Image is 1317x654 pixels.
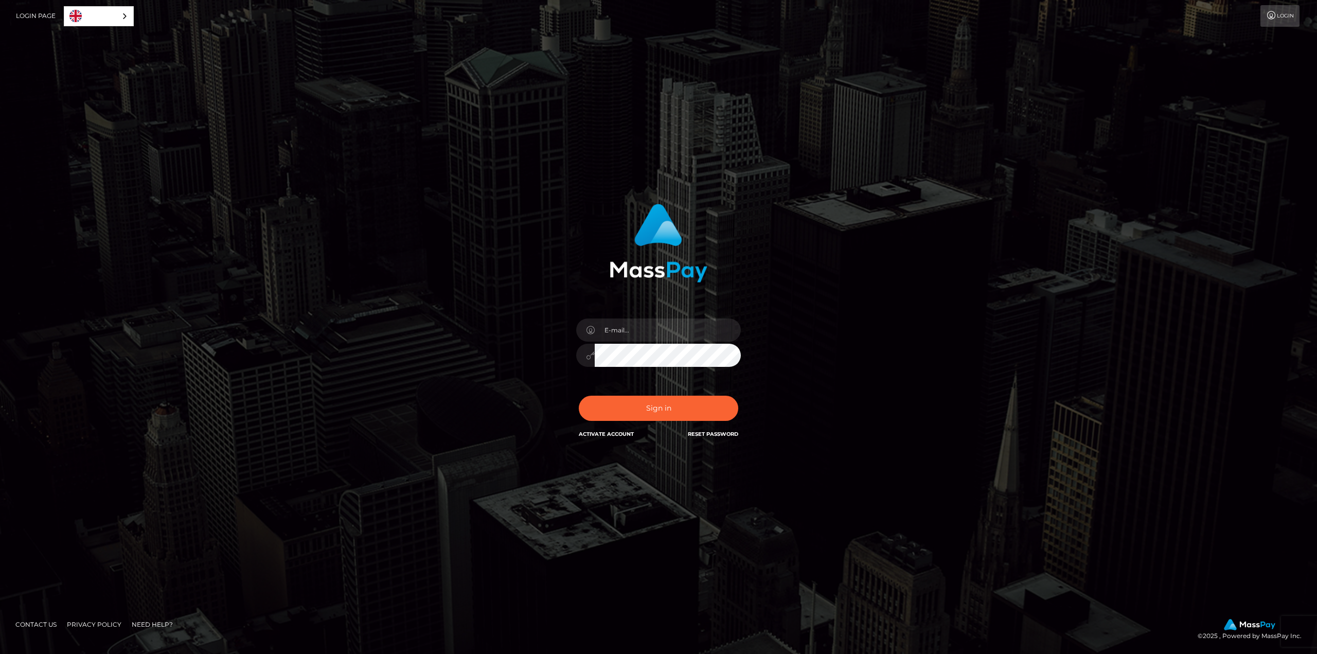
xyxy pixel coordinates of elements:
button: Sign in [579,396,738,421]
a: Activate Account [579,431,634,437]
a: Reset Password [688,431,738,437]
a: English [64,7,133,26]
aside: Language selected: English [64,6,134,26]
div: Language [64,6,134,26]
a: Login [1260,5,1300,27]
a: Need Help? [128,616,177,632]
a: Login Page [16,5,56,27]
img: MassPay [1224,619,1275,630]
div: © 2025 , Powered by MassPay Inc. [1198,619,1309,642]
a: Contact Us [11,616,61,632]
img: MassPay Login [610,204,707,282]
a: Privacy Policy [63,616,126,632]
input: E-mail... [595,319,741,342]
